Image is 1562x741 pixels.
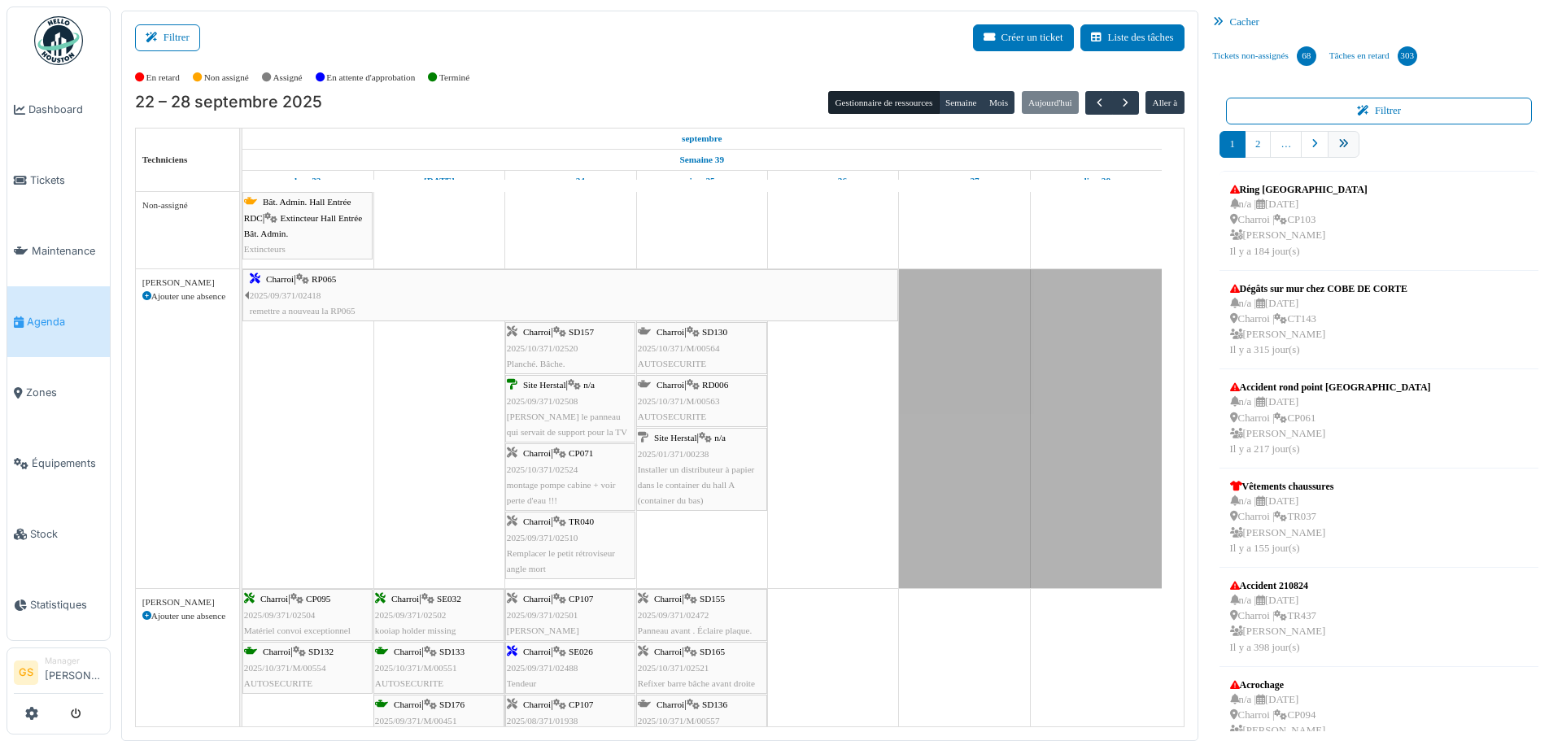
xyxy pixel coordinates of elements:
[394,647,421,656] span: Charroi
[7,74,110,145] a: Dashboard
[638,325,766,372] div: |
[507,644,634,691] div: |
[523,594,551,604] span: Charroi
[439,71,469,85] label: Terminé
[1206,34,1323,78] a: Tickets non-assignés
[45,655,103,690] li: [PERSON_NAME]
[685,171,719,191] a: 25 septembre 2025
[676,150,728,170] a: Semaine 39
[7,216,110,286] a: Maintenance
[266,274,294,284] span: Charroi
[1080,24,1185,51] a: Liste des tâches
[312,274,336,284] span: RP065
[523,647,551,656] span: Charroi
[899,272,948,286] span: Vacances
[244,663,326,673] span: 2025/10/371/M/00554
[1145,91,1184,114] button: Aller à
[507,591,634,639] div: |
[1230,296,1407,359] div: n/a | [DATE] Charroi | CT143 [PERSON_NAME] Il y a 315 jour(s)
[507,716,578,726] span: 2025/08/371/01938
[638,716,720,726] span: 2025/10/371/M/00557
[702,327,727,337] span: SD130
[569,700,593,709] span: CP107
[638,359,706,368] span: AUTOSECURITE
[700,647,725,656] span: SD165
[1297,46,1316,66] div: 68
[1230,494,1334,556] div: n/a | [DATE] Charroi | TR037 [PERSON_NAME] Il y a 155 jour(s)
[523,517,551,526] span: Charroi
[1226,376,1435,461] a: Accident rond point [GEOGRAPHIC_DATA] n/a |[DATE] Charroi |CP061 [PERSON_NAME]Il y a 217 jour(s)
[1230,394,1431,457] div: n/a | [DATE] Charroi | CP061 [PERSON_NAME] Il y a 217 jour(s)
[1226,475,1338,560] a: Vêtements chaussures n/a |[DATE] Charroi |TR037 [PERSON_NAME]Il y a 155 jour(s)
[142,198,233,212] div: Non-assigné
[250,290,321,300] span: 2025/09/371/02418
[638,625,752,635] span: Panneau avant . Éclaire plaque.
[552,171,589,191] a: 24 septembre 2025
[30,526,103,542] span: Stock
[326,71,415,85] label: En attente d'approbation
[32,455,103,471] span: Équipements
[700,594,725,604] span: SD155
[569,448,593,458] span: CP071
[638,678,755,688] span: Refixer barre bâche avant droite
[204,71,249,85] label: Non assigné
[507,396,578,406] span: 2025/09/371/02508
[32,243,103,259] span: Maintenance
[7,569,110,640] a: Statistiques
[1112,91,1139,115] button: Suivant
[45,655,103,667] div: Manager
[260,594,288,604] span: Charroi
[244,644,371,691] div: |
[394,700,421,709] span: Charroi
[638,343,720,353] span: 2025/10/371/M/00564
[7,428,110,499] a: Équipements
[1219,131,1539,171] nav: pager
[507,678,537,688] span: Tendeur
[507,446,634,508] div: |
[638,663,709,673] span: 2025/10/371/02521
[250,306,356,316] span: remettre a nouveau la RP065
[638,430,766,508] div: |
[1270,131,1302,158] a: …
[1226,98,1533,124] button: Filtrer
[7,145,110,216] a: Tickets
[507,464,578,474] span: 2025/10/371/02524
[654,647,682,656] span: Charroi
[7,499,110,569] a: Stock
[1230,182,1368,197] div: Ring [GEOGRAPHIC_DATA]
[638,412,706,421] span: AUTOSECURITE
[507,610,578,620] span: 2025/09/371/02501
[638,610,709,620] span: 2025/09/371/02472
[1323,34,1424,78] a: Tâches en retard
[1245,131,1271,158] a: 2
[244,244,286,254] span: Extincteurs
[569,594,593,604] span: CP107
[973,24,1074,51] button: Créer un ticket
[638,449,709,459] span: 2025/01/371/00238
[583,380,595,390] span: n/a
[507,514,634,577] div: |
[375,591,503,639] div: |
[507,663,578,673] span: 2025/09/371/02488
[523,448,551,458] span: Charroi
[507,343,578,353] span: 2025/10/371/02520
[1230,281,1407,296] div: Dégâts sur mur chez COBE DE CORTE
[507,480,616,505] span: montage pompe cabine + voir perte d'eau !!!
[1230,678,1326,692] div: Acrochage
[306,594,330,604] span: CP095
[507,412,627,437] span: [PERSON_NAME] le panneau qui servait de support pour la TV
[638,377,766,425] div: |
[7,286,110,357] a: Agenda
[657,380,684,390] span: Charroi
[26,385,103,400] span: Zones
[27,314,103,329] span: Agenda
[290,171,325,191] a: 22 septembre 2025
[523,380,566,390] span: Site Herstal
[135,24,200,51] button: Filtrer
[142,609,233,623] div: Ajouter une absence
[135,93,322,112] h2: 22 – 28 septembre 2025
[375,610,447,620] span: 2025/09/371/02502
[1219,131,1246,158] a: 1
[654,594,682,604] span: Charroi
[702,380,728,390] span: RD006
